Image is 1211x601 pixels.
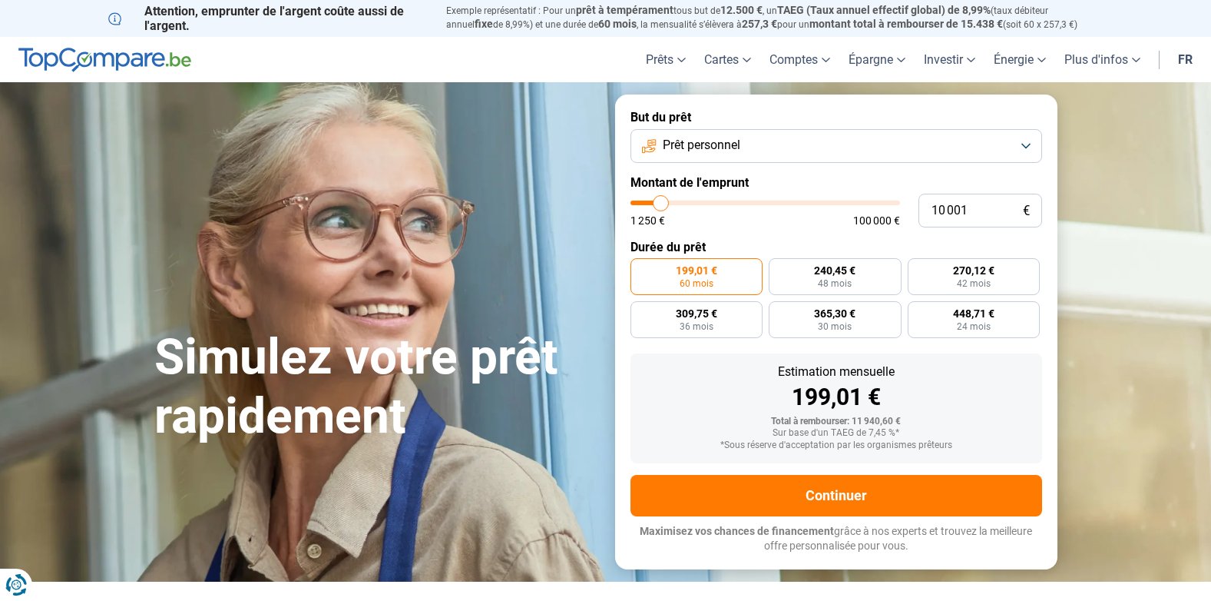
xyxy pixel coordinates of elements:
span: Maximisez vos chances de financement [640,525,834,537]
a: Comptes [760,37,839,82]
div: Estimation mensuelle [643,366,1030,378]
span: 36 mois [680,322,713,331]
span: € [1023,204,1030,217]
span: TAEG (Taux annuel effectif global) de 8,99% [777,4,991,16]
span: 60 mois [680,279,713,288]
a: Cartes [695,37,760,82]
a: fr [1169,37,1202,82]
a: Énergie [984,37,1055,82]
span: prêt à tempérament [576,4,673,16]
span: 60 mois [598,18,637,30]
a: Épargne [839,37,915,82]
span: 199,01 € [676,265,717,276]
span: 42 mois [957,279,991,288]
span: 24 mois [957,322,991,331]
label: Durée du prêt [630,240,1042,254]
span: 48 mois [818,279,852,288]
div: 199,01 € [643,386,1030,409]
p: Attention, emprunter de l'argent coûte aussi de l'argent. [108,4,428,33]
span: 12.500 € [720,4,763,16]
a: Prêts [637,37,695,82]
span: 100 000 € [853,215,900,226]
span: 30 mois [818,322,852,331]
p: grâce à nos experts et trouvez la meilleure offre personnalisée pour vous. [630,524,1042,554]
span: fixe [475,18,493,30]
button: Continuer [630,475,1042,516]
span: 448,71 € [953,308,994,319]
a: Plus d'infos [1055,37,1150,82]
span: 1 250 € [630,215,665,226]
a: Investir [915,37,984,82]
div: Sur base d'un TAEG de 7,45 %* [643,428,1030,439]
img: TopCompare [18,48,191,72]
span: 365,30 € [814,308,855,319]
label: But du prêt [630,110,1042,125]
span: 270,12 € [953,265,994,276]
p: Exemple représentatif : Pour un tous but de , un (taux débiteur annuel de 8,99%) et une durée de ... [446,4,1103,32]
label: Montant de l'emprunt [630,175,1042,190]
span: Prêt personnel [663,137,740,154]
h1: Simulez votre prêt rapidement [154,328,597,447]
span: 240,45 € [814,265,855,276]
div: *Sous réserve d'acceptation par les organismes prêteurs [643,440,1030,451]
button: Prêt personnel [630,129,1042,163]
span: 257,3 € [742,18,777,30]
span: 309,75 € [676,308,717,319]
span: montant total à rembourser de 15.438 € [809,18,1003,30]
div: Total à rembourser: 11 940,60 € [643,417,1030,427]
